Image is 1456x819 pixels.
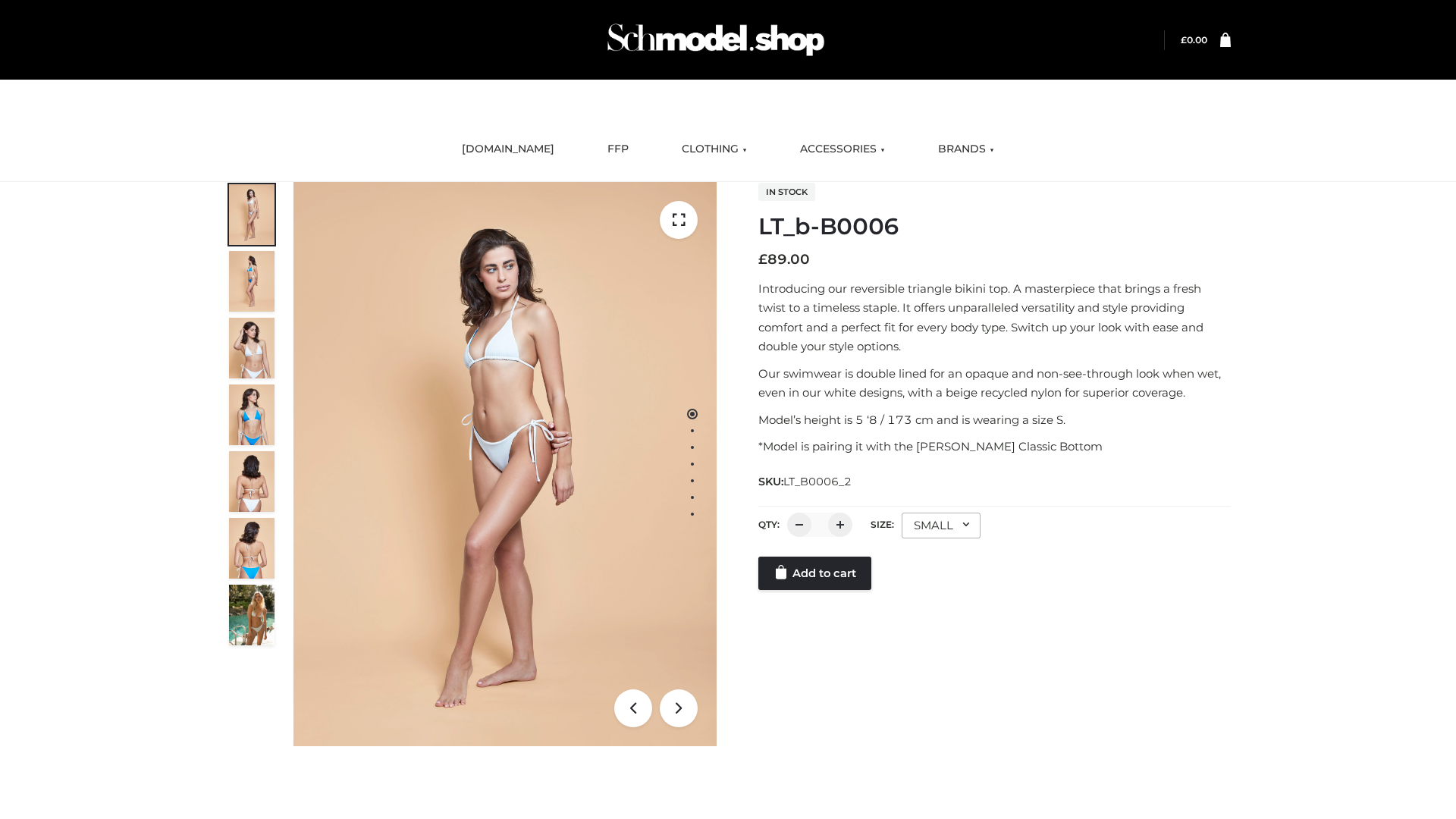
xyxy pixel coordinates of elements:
[602,10,830,70] img: Schmodel Admin 964
[1181,34,1187,45] span: £
[758,410,1231,430] p: Model’s height is 5 ‘8 / 173 cm and is wearing a size S.
[229,518,275,579] img: ArielClassicBikiniTop_CloudNine_AzureSky_OW114ECO_8-scaled.jpg
[229,451,275,512] img: ArielClassicBikiniTop_CloudNine_AzureSky_OW114ECO_7-scaled.jpg
[783,475,852,488] span: LT_B0006_2
[229,585,275,645] img: Arieltop_CloudNine_AzureSky2.jpg
[758,251,810,268] bdi: 89.00
[229,318,275,378] img: ArielClassicBikiniTop_CloudNine_AzureSky_OW114ECO_3-scaled.jpg
[758,279,1231,356] p: Introducing our reversible triangle bikini top. A masterpiece that brings a fresh twist to a time...
[758,183,815,201] span: In stock
[902,513,981,538] div: SMALL
[758,472,853,491] span: SKU:
[229,184,275,245] img: ArielClassicBikiniTop_CloudNine_AzureSky_OW114ECO_1-scaled.jpg
[229,384,275,445] img: ArielClassicBikiniTop_CloudNine_AzureSky_OW114ECO_4-scaled.jpg
[758,213,1231,240] h1: LT_b-B0006
[871,519,894,530] label: Size:
[670,133,758,166] a: CLOTHING
[758,557,871,590] a: Add to cart
[450,133,566,166] a: [DOMAIN_NAME]
[758,364,1231,403] p: Our swimwear is double lined for an opaque and non-see-through look when wet, even in our white d...
[789,133,896,166] a: ACCESSORIES
[1181,34,1207,45] bdi: 0.00
[596,133,640,166] a: FFP
[758,519,780,530] label: QTY:
[293,182,717,746] img: LT_b-B0006
[1181,34,1207,45] a: £0.00
[229,251,275,312] img: ArielClassicBikiniTop_CloudNine_AzureSky_OW114ECO_2-scaled.jpg
[758,437,1231,457] p: *Model is pairing it with the [PERSON_NAME] Classic Bottom
[758,251,767,268] span: £
[927,133,1006,166] a: BRANDS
